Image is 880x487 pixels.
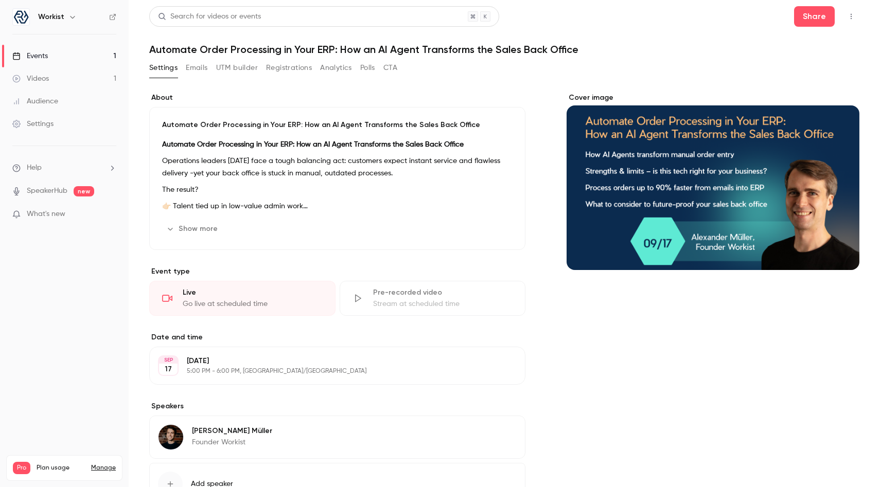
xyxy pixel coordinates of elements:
[12,96,58,106] div: Audience
[149,266,525,277] p: Event type
[192,426,272,436] p: [PERSON_NAME] Müller
[567,93,859,270] section: Cover image
[216,60,258,76] button: UTM builder
[165,364,172,374] p: 17
[13,9,29,25] img: Workist
[162,221,224,237] button: Show more
[27,163,42,173] span: Help
[37,464,85,472] span: Plan usage
[162,184,513,196] p: The result?
[320,60,352,76] button: Analytics
[149,93,525,103] label: About
[149,332,525,342] label: Date and time
[360,60,375,76] button: Polls
[373,287,513,298] div: Pre-recorded video
[13,462,30,474] span: Pro
[38,12,64,22] h6: Workist
[162,141,464,148] strong: Automate Order Processing in Your ERP: How an AI Agent Transforms the Sales Back Office
[149,401,525,411] label: Speakers
[27,209,65,220] span: What's new
[794,6,835,27] button: Share
[373,299,513,309] div: Stream at scheduled time
[183,299,323,309] div: Go live at scheduled time
[149,281,336,316] div: LiveGo live at scheduled time
[187,367,471,375] p: 5:00 PM - 6:00 PM, [GEOGRAPHIC_DATA]/[GEOGRAPHIC_DATA]
[91,464,116,472] a: Manage
[183,287,323,298] div: Live
[186,60,207,76] button: Emails
[149,416,525,459] div: Alexander Müller[PERSON_NAME] MüllerFounder Workist
[149,60,178,76] button: Settings
[159,356,178,364] div: SEP
[266,60,312,76] button: Registrations
[162,155,513,179] p: Operations leaders [DATE] face a tough balancing act: customers expect instant service and flawle...
[27,186,67,196] a: SpeakerHub
[12,74,49,84] div: Videos
[567,93,859,103] label: Cover image
[149,43,859,56] h1: Automate Order Processing in Your ERP: How an AI Agent Transforms the Sales Back Office
[74,186,94,196] span: new
[162,200,513,212] p: 👉🏻 Talent tied up in low-value admin work
[162,120,513,130] p: Automate Order Processing in Your ERP: How an AI Agent Transforms the Sales Back Office
[383,60,397,76] button: CTA
[158,11,261,22] div: Search for videos or events
[104,210,116,219] iframe: Noticeable Trigger
[192,437,272,447] p: Founder Workist
[12,51,48,61] div: Events
[12,163,116,173] li: help-dropdown-opener
[340,281,526,316] div: Pre-recorded videoStream at scheduled time
[187,356,471,366] p: [DATE]
[159,425,183,449] img: Alexander Müller
[12,119,54,129] div: Settings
